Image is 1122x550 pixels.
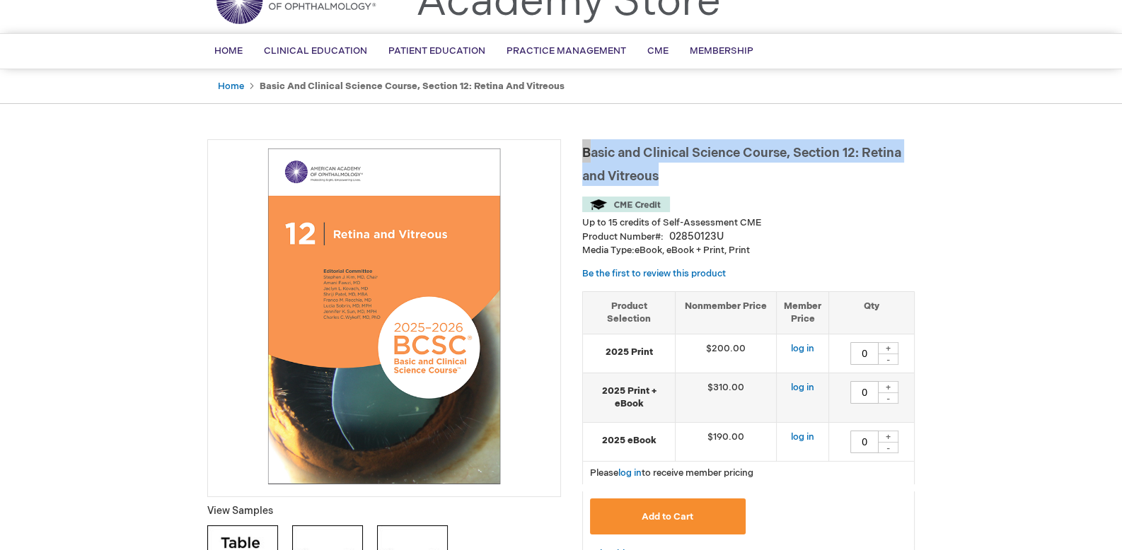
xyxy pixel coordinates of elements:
[877,392,898,404] div: -
[850,431,879,453] input: Qty
[214,45,243,57] span: Home
[877,442,898,453] div: -
[676,373,777,422] td: $310.00
[690,45,753,57] span: Membership
[582,245,635,256] strong: Media Type:
[828,291,914,334] th: Qty
[582,216,915,230] li: Up to 15 credits of Self-Assessment CME
[582,231,664,242] strong: Product Number
[791,431,814,443] a: log in
[582,146,901,184] span: Basic and Clinical Science Course, Section 12: Retina and Vitreous
[791,382,814,393] a: log in
[850,342,879,365] input: Qty
[590,498,746,534] button: Add to Cart
[642,511,693,522] span: Add to Cart
[583,291,676,334] th: Product Selection
[218,81,244,92] a: Home
[388,45,485,57] span: Patient Education
[791,343,814,354] a: log in
[850,381,879,404] input: Qty
[264,45,367,57] span: Clinical Education
[590,467,753,479] span: Please to receive member pricing
[590,346,668,359] strong: 2025 Print
[582,268,726,279] a: Be the first to review this product
[676,334,777,373] td: $200.00
[590,385,668,411] strong: 2025 Print + eBook
[676,291,777,334] th: Nonmember Price
[669,230,724,244] div: 02850123U
[582,244,915,257] p: eBook, eBook + Print, Print
[507,45,626,57] span: Practice Management
[647,45,669,57] span: CME
[676,422,777,461] td: $190.00
[877,342,898,354] div: +
[582,197,670,212] img: CME Credit
[877,381,898,393] div: +
[877,353,898,365] div: -
[215,147,553,485] img: Basic and Clinical Science Course, Section 12: Retina and Vitreous
[260,81,565,92] strong: Basic and Clinical Science Course, Section 12: Retina and Vitreous
[590,434,668,447] strong: 2025 eBook
[207,504,561,518] p: View Samples
[877,431,898,443] div: +
[618,467,642,479] a: log in
[776,291,828,334] th: Member Price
